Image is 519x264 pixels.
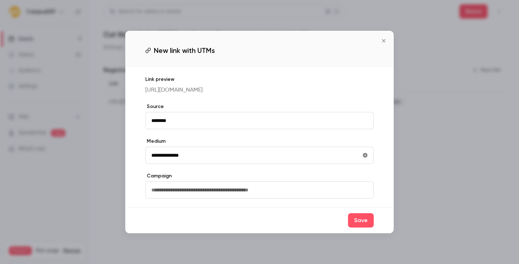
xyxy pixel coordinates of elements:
label: Campaign [145,172,374,180]
p: [URL][DOMAIN_NAME] [145,86,374,94]
label: Source [145,103,374,110]
label: Medium [145,138,374,145]
p: Link preview [145,76,374,83]
button: utmMedium [359,150,371,161]
span: New link with UTMs [154,45,215,56]
button: Close [377,34,391,48]
button: Save [348,213,374,228]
